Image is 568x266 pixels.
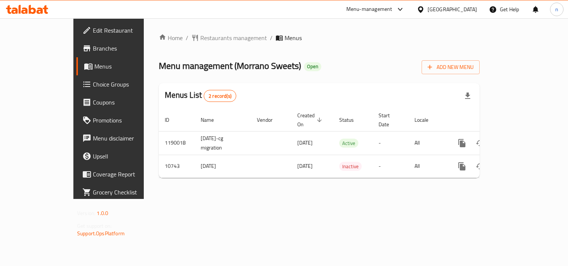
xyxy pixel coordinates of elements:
[93,98,162,107] span: Coupons
[346,5,392,14] div: Menu-management
[422,60,480,74] button: Add New Menu
[94,62,162,71] span: Menus
[339,115,364,124] span: Status
[459,87,477,105] div: Export file
[191,33,267,42] a: Restaurants management
[165,90,236,102] h2: Menus List
[373,131,408,155] td: -
[471,134,489,152] button: Change Status
[76,75,168,93] a: Choice Groups
[165,115,179,124] span: ID
[414,115,438,124] span: Locale
[428,5,477,13] div: [GEOGRAPHIC_DATA]
[428,63,474,72] span: Add New Menu
[555,5,558,13] span: n
[339,162,362,171] span: Inactive
[97,208,108,218] span: 1.0.0
[93,152,162,161] span: Upsell
[379,111,400,129] span: Start Date
[93,116,162,125] span: Promotions
[297,111,324,129] span: Created On
[270,33,273,42] li: /
[297,138,313,148] span: [DATE]
[447,109,531,132] th: Actions
[304,62,321,71] div: Open
[76,165,168,183] a: Coverage Report
[373,155,408,178] td: -
[76,93,168,111] a: Coupons
[204,90,236,102] div: Total records count
[76,183,168,201] a: Grocery Checklist
[186,33,188,42] li: /
[93,44,162,53] span: Branches
[76,129,168,147] a: Menu disclaimer
[200,33,267,42] span: Restaurants management
[339,139,358,148] span: Active
[159,109,531,178] table: enhanced table
[471,157,489,175] button: Change Status
[257,115,282,124] span: Vendor
[297,161,313,171] span: [DATE]
[93,26,162,35] span: Edit Restaurant
[77,229,125,238] a: Support.OpsPlatform
[76,39,168,57] a: Branches
[204,93,236,100] span: 2 record(s)
[159,131,195,155] td: 1190018
[453,157,471,175] button: more
[159,155,195,178] td: 10743
[77,208,95,218] span: Version:
[159,33,183,42] a: Home
[285,33,302,42] span: Menus
[76,111,168,129] a: Promotions
[76,147,168,165] a: Upsell
[408,131,447,155] td: All
[93,170,162,179] span: Coverage Report
[195,131,251,155] td: [DATE]-cg migration
[93,80,162,89] span: Choice Groups
[93,134,162,143] span: Menu disclaimer
[76,57,168,75] a: Menus
[195,155,251,178] td: [DATE]
[93,188,162,197] span: Grocery Checklist
[77,221,112,231] span: Get support on:
[408,155,447,178] td: All
[304,63,321,70] span: Open
[76,21,168,39] a: Edit Restaurant
[453,134,471,152] button: more
[201,115,224,124] span: Name
[159,33,480,42] nav: breadcrumb
[159,57,301,74] span: Menu management ( Morrano Sweets )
